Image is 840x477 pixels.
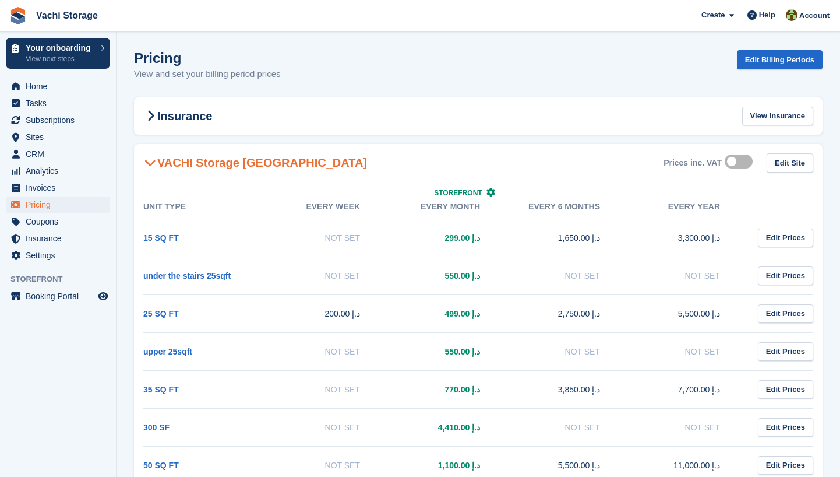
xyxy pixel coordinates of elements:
a: 35 SQ FT [143,385,179,394]
span: Subscriptions [26,112,96,128]
h2: Insurance [143,109,212,123]
span: Invoices [26,180,96,196]
a: Edit Site [767,153,813,173]
th: Every month [383,195,503,219]
td: 4,410.00 د.إ [383,408,503,446]
td: 550.00 د.إ [383,257,503,294]
th: Every week [263,195,383,219]
a: menu [6,288,110,304]
span: Create [701,9,725,21]
a: Preview store [96,289,110,303]
td: 3,850.00 د.إ [503,370,623,408]
a: 25 SQ FT [143,309,179,318]
a: menu [6,180,110,196]
a: Your onboarding View next steps [6,38,110,69]
h2: VACHI Storage [GEOGRAPHIC_DATA] [143,156,367,170]
img: stora-icon-8386f47178a22dfd0bd8f6a31ec36ba5ce8667c1dd55bd0f319d3a0aa187defe.svg [9,7,27,24]
a: Edit Prices [758,418,813,437]
td: 3,300.00 د.إ [623,219,743,257]
span: Account [799,10,830,22]
a: Edit Prices [758,342,813,362]
td: Not Set [263,370,383,408]
td: 299.00 د.إ [383,219,503,257]
a: menu [6,230,110,247]
a: Edit Billing Periods [737,50,823,69]
span: Booking Portal [26,288,96,304]
td: Not Set [263,408,383,446]
a: Storefront [434,189,495,197]
td: 1,650.00 د.إ [503,219,623,257]
span: Help [759,9,775,21]
td: Not Set [263,257,383,294]
span: Home [26,78,96,94]
img: Anete Gre [786,9,797,21]
div: Prices inc. VAT [663,158,722,168]
p: View and set your billing period prices [134,68,281,81]
a: View Insurance [742,107,813,126]
td: 499.00 د.إ [383,294,503,332]
span: Tasks [26,95,96,111]
span: Sites [26,129,96,145]
a: under the stairs 25sqft [143,271,231,280]
span: Storefront [434,189,482,197]
td: Not Set [503,332,623,370]
p: View next steps [26,54,95,64]
a: menu [6,197,110,213]
a: Edit Prices [758,229,813,248]
td: 7,700.00 د.إ [623,370,743,408]
td: Not Set [623,408,743,446]
a: Edit Prices [758,304,813,324]
th: Every year [623,195,743,219]
td: Not Set [263,332,383,370]
a: Edit Prices [758,266,813,286]
span: CRM [26,146,96,162]
td: 200.00 د.إ [263,294,383,332]
a: menu [6,213,110,230]
h1: Pricing [134,50,281,66]
td: 550.00 د.إ [383,332,503,370]
td: 5,500.00 د.إ [623,294,743,332]
p: Your onboarding [26,44,95,52]
span: Coupons [26,213,96,230]
td: Not Set [263,219,383,257]
a: 50 SQ FT [143,461,179,470]
a: 15 SQ FT [143,233,179,243]
th: Every 6 months [503,195,623,219]
a: menu [6,112,110,128]
a: Vachi Storage [31,6,103,25]
a: menu [6,146,110,162]
span: Analytics [26,163,96,179]
a: menu [6,247,110,264]
span: Pricing [26,197,96,213]
a: menu [6,95,110,111]
td: Not Set [503,408,623,446]
a: 300 SF [143,423,170,432]
td: Not Set [623,332,743,370]
a: Edit Prices [758,380,813,399]
th: Unit Type [143,195,263,219]
td: Not Set [623,257,743,294]
a: upper 25sqft [143,347,192,356]
a: menu [6,129,110,145]
a: Edit Prices [758,456,813,475]
a: menu [6,163,110,179]
td: 2,750.00 د.إ [503,294,623,332]
span: Storefront [10,273,116,285]
td: 770.00 د.إ [383,370,503,408]
a: menu [6,78,110,94]
td: Not Set [503,257,623,294]
span: Insurance [26,230,96,247]
span: Settings [26,247,96,264]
